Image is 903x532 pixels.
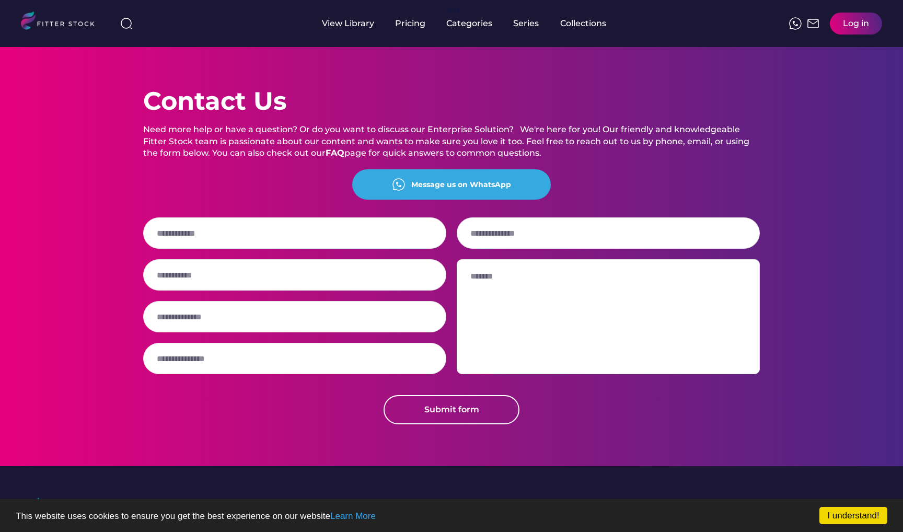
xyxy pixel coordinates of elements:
[392,178,405,191] img: meteor-icons_whatsapp%20%281%29.svg
[120,17,133,30] img: search-normal%203.svg
[395,18,425,29] div: Pricing
[807,17,819,30] img: Frame%2051.svg
[143,84,760,119] h1: Contact Us
[21,11,103,33] img: LOGO.svg
[843,18,869,29] div: Log in
[446,18,492,29] div: Categories
[330,511,376,521] a: Learn More
[446,5,460,16] div: fvck
[261,498,343,515] div: Information:
[411,180,511,190] div: Message us on WhatsApp
[326,148,344,158] a: FAQ
[143,124,760,159] div: Need more help or have a question? Or do you want to discuss our Enterprise Solution? We're here ...
[384,395,519,424] button: Submit form
[500,498,574,515] div: Categories:
[16,512,887,521] p: This website uses cookies to ensure you get the best experience on our website
[322,18,374,29] div: View Library
[702,498,755,515] div: Find Us:
[513,18,539,29] div: Series
[789,17,802,30] img: meteor-icons_whatsapp%20%281%29.svg
[819,507,887,524] a: I understand!
[560,18,606,29] div: Collections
